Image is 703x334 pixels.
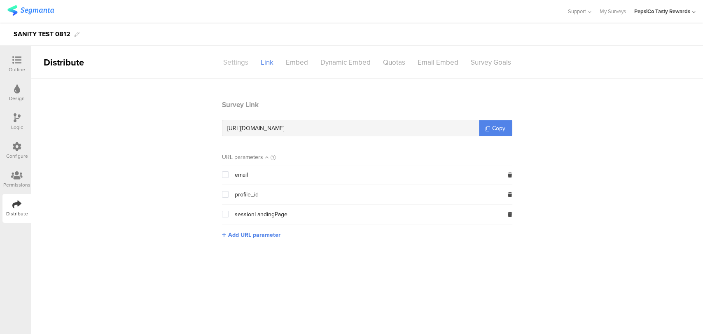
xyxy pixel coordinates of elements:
span: Copy [492,124,505,133]
button: Add URL parameter [222,231,280,239]
div: Email Embed [411,55,465,70]
div: Distribute [31,56,126,69]
span: Add URL parameter [228,231,280,239]
span: profile_id [235,192,259,198]
div: SANITY TEST 0812 [14,28,70,41]
div: Survey Goals [465,55,517,70]
div: Configure [6,152,28,160]
div: Link [255,55,280,70]
div: Embed [280,55,314,70]
div: Permissions [3,181,30,189]
div: Outline [9,66,25,73]
span: sessionLandingPage [235,211,287,218]
div: URL parameters [222,153,263,161]
div: Logic [11,124,23,131]
div: Quotas [377,55,411,70]
div: Design [9,95,25,102]
span: Support [568,7,586,15]
span: email [235,172,248,178]
div: Distribute [6,210,28,217]
div: Settings [217,55,255,70]
span: [URL][DOMAIN_NAME] [227,124,284,133]
header: Survey Link [222,100,512,110]
img: segmanta logo [7,5,54,16]
div: PepsiCo Tasty Rewards [634,7,690,15]
i: Sort [265,154,269,161]
div: Dynamic Embed [314,55,377,70]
